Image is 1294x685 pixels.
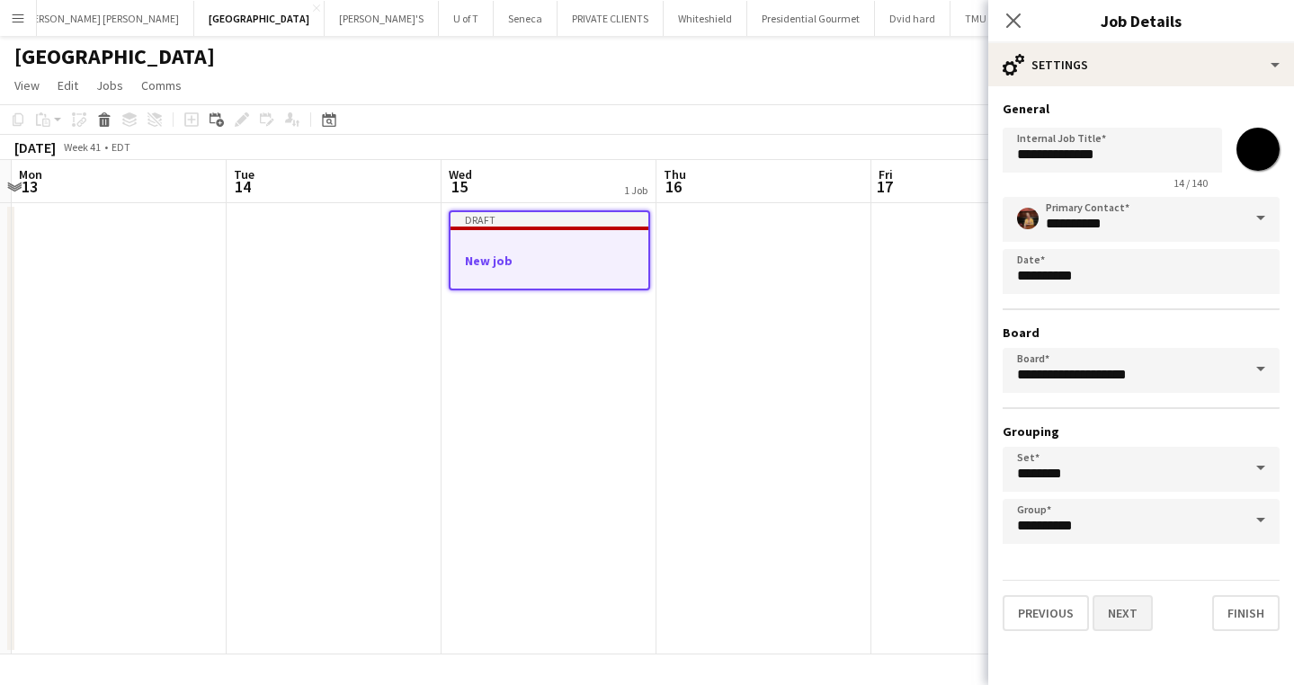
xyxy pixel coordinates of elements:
h3: General [1003,101,1280,117]
span: Fri [879,166,893,182]
span: Thu [664,166,686,182]
button: Next [1093,595,1153,631]
a: View [7,74,47,97]
button: Dvid hard [875,1,950,36]
span: Week 41 [59,140,104,154]
button: Previous [1003,595,1089,631]
a: Jobs [89,74,130,97]
span: Wed [449,166,472,182]
span: Tue [234,166,254,182]
span: Mon [19,166,42,182]
h3: Job Details [988,9,1294,32]
div: EDT [112,140,130,154]
span: Edit [58,77,78,93]
h3: Grouping [1003,423,1280,440]
button: U of T [439,1,494,36]
h3: New job [451,253,648,269]
span: Jobs [96,77,123,93]
button: [PERSON_NAME]'S [325,1,439,36]
div: Draft [451,212,648,227]
div: [DATE] [14,138,56,156]
span: 14 [231,176,254,197]
h1: [GEOGRAPHIC_DATA] [14,43,215,70]
button: Whiteshield [664,1,747,36]
button: Finish [1212,595,1280,631]
button: [PERSON_NAME] [PERSON_NAME] [10,1,194,36]
span: View [14,77,40,93]
app-job-card: DraftNew job [449,210,650,290]
div: Settings [988,43,1294,86]
a: Edit [50,74,85,97]
span: 13 [16,176,42,197]
button: Presidential Gourmet [747,1,875,36]
span: Comms [141,77,182,93]
span: 15 [446,176,472,197]
span: 16 [661,176,686,197]
button: TMU [950,1,1002,36]
button: [GEOGRAPHIC_DATA] [194,1,325,36]
a: Comms [134,74,189,97]
button: PRIVATE CLIENTS [558,1,664,36]
h3: Board [1003,325,1280,341]
button: Seneca [494,1,558,36]
span: 17 [876,176,893,197]
span: 14 / 140 [1159,176,1222,190]
div: 1 Job [624,183,647,197]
